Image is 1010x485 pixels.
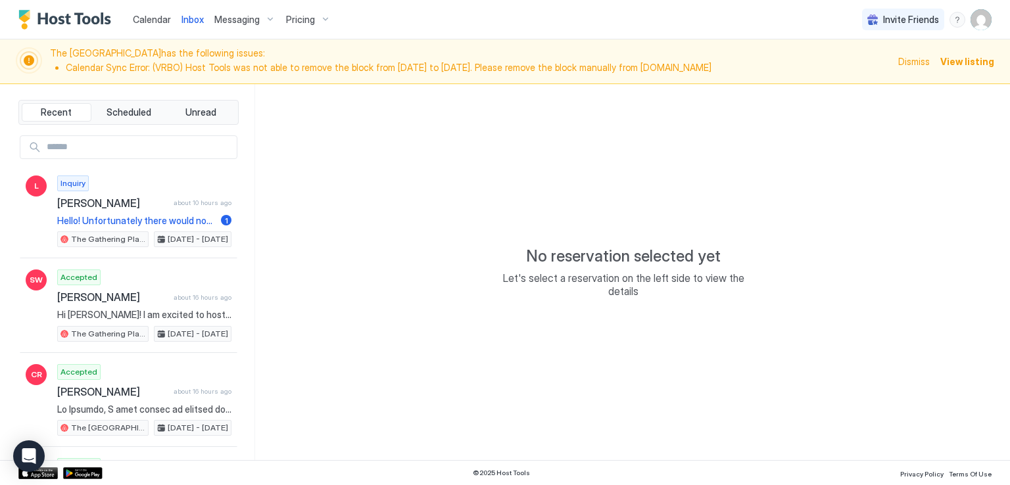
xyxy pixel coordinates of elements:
[168,328,228,340] span: [DATE] - [DATE]
[71,233,145,245] span: The Gathering Place
[94,103,164,122] button: Scheduled
[13,440,45,472] div: Open Intercom Messenger
[60,177,85,189] span: Inquiry
[168,422,228,434] span: [DATE] - [DATE]
[41,106,72,118] span: Recent
[181,12,204,26] a: Inbox
[57,309,231,321] span: Hi [PERSON_NAME]! I am excited to host you at The Gathering Place! LOCATION: [STREET_ADDRESS] KEY...
[950,12,965,28] div: menu
[133,12,171,26] a: Calendar
[185,106,216,118] span: Unread
[898,55,930,68] div: Dismiss
[22,103,91,122] button: Recent
[900,466,944,480] a: Privacy Policy
[18,10,117,30] a: Host Tools Logo
[174,198,231,207] span: about 10 hours ago
[63,467,103,479] a: Google Play Store
[174,387,231,396] span: about 16 hours ago
[168,233,228,245] span: [DATE] - [DATE]
[166,103,235,122] button: Unread
[57,404,231,415] span: Lo Ipsumdo, S amet consec ad elitsed doe temp inc utla etdoloremag aliqu enim admi ve Qui Nostrud...
[949,466,992,480] a: Terms Of Use
[473,469,530,477] span: © 2025 Host Tools
[949,470,992,478] span: Terms Of Use
[18,467,58,479] a: App Store
[31,369,42,381] span: CR
[883,14,939,26] span: Invite Friends
[971,9,992,30] div: User profile
[900,470,944,478] span: Privacy Policy
[60,271,97,283] span: Accepted
[57,215,216,227] span: Hello! Unfortunately there would not be enough room in our driveway to park a 24 ft RV. I also ch...
[57,290,168,304] span: [PERSON_NAME]
[30,274,43,286] span: SW
[66,62,890,74] li: Calendar Sync Error: (VRBO) Host Tools was not able to remove the block from [DATE] to [DATE]. Pl...
[526,246,721,266] span: No reservation selected yet
[492,271,755,298] span: Let's select a reservation on the left side to view the details
[286,14,315,26] span: Pricing
[18,100,239,125] div: tab-group
[71,328,145,340] span: The Gathering Place
[50,47,890,76] span: The [GEOGRAPHIC_DATA] has the following issues:
[34,180,39,192] span: L
[57,385,168,398] span: [PERSON_NAME]
[41,136,237,158] input: Input Field
[174,293,231,302] span: about 16 hours ago
[71,422,145,434] span: The [GEOGRAPHIC_DATA]
[57,196,168,210] span: [PERSON_NAME]
[214,14,260,26] span: Messaging
[133,14,171,25] span: Calendar
[60,366,97,378] span: Accepted
[181,14,204,25] span: Inbox
[107,106,151,118] span: Scheduled
[225,216,228,225] span: 1
[940,55,994,68] div: View listing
